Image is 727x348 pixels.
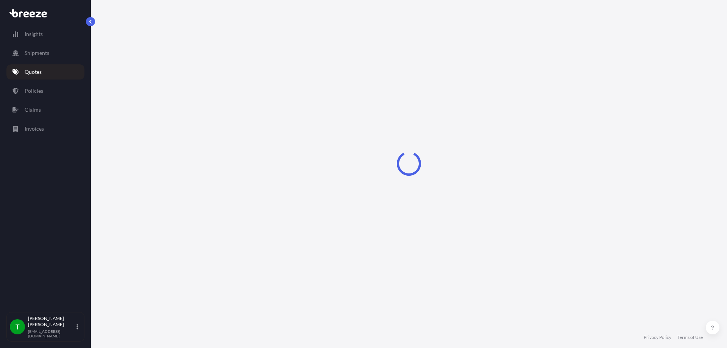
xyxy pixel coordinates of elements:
a: Terms of Use [677,334,703,340]
p: [EMAIL_ADDRESS][DOMAIN_NAME] [28,329,75,338]
p: Policies [25,87,43,95]
a: Claims [6,102,84,117]
a: Quotes [6,64,84,80]
a: Invoices [6,121,84,136]
p: Invoices [25,125,44,133]
a: Shipments [6,45,84,61]
a: Policies [6,83,84,98]
a: Insights [6,27,84,42]
a: Privacy Policy [644,334,671,340]
p: Shipments [25,49,49,57]
p: Quotes [25,68,42,76]
p: Claims [25,106,41,114]
span: T [16,323,20,331]
p: Insights [25,30,43,38]
p: [PERSON_NAME] [PERSON_NAME] [28,315,75,328]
